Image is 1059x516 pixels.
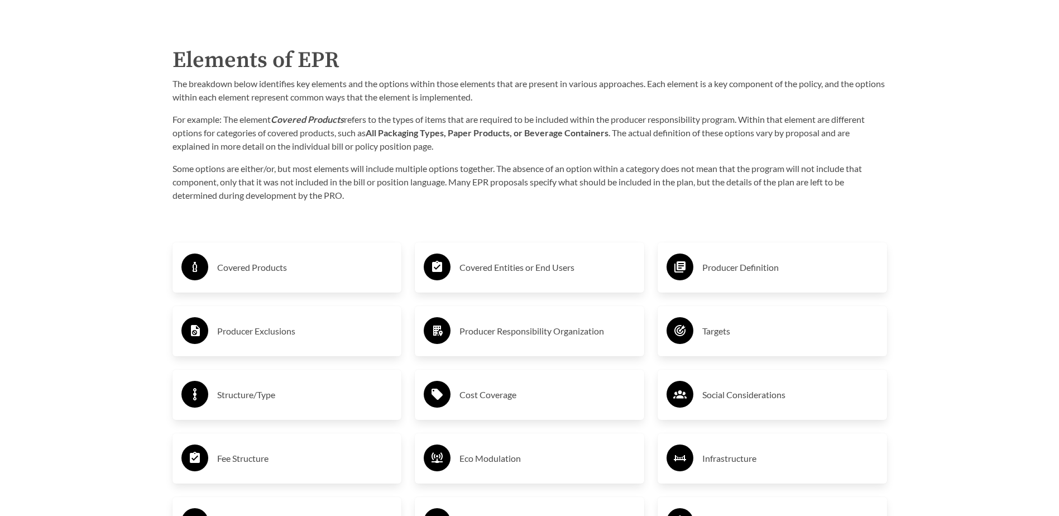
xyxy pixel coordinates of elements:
[271,114,344,125] strong: Covered Products
[172,162,887,202] p: Some options are either/or, but most elements will include multiple options together. The absence...
[702,386,878,404] h3: Social Considerations
[459,259,635,276] h3: Covered Entities or End Users
[459,386,635,404] h3: Cost Coverage
[172,77,887,104] p: The breakdown below identifies key elements and the options within those elements that are presen...
[702,450,878,467] h3: Infrastructure
[172,113,887,153] p: For example: The element refers to the types of items that are required to be included within the...
[217,450,393,467] h3: Fee Structure
[702,259,878,276] h3: Producer Definition
[217,322,393,340] h3: Producer Exclusions
[172,44,887,77] h2: Elements of EPR
[702,322,878,340] h3: Targets
[459,450,635,467] h3: Eco Modulation
[459,322,635,340] h3: Producer Responsibility Organization
[217,386,393,404] h3: Structure/Type
[217,259,393,276] h3: Covered Products
[366,127,608,138] strong: All Packaging Types, Paper Products, or Beverage Containers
